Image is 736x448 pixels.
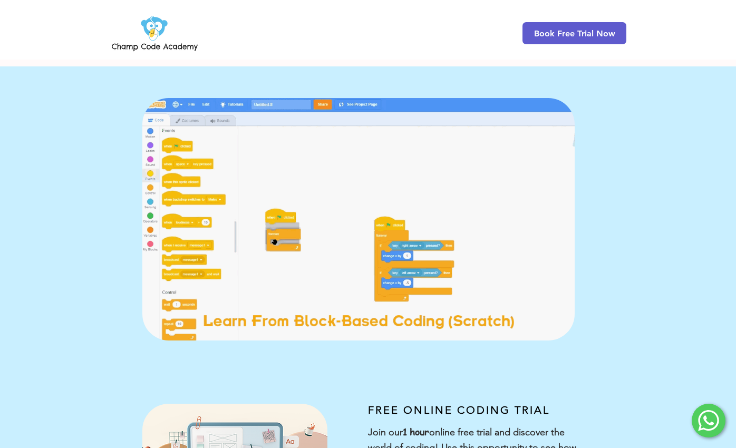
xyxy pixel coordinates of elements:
[522,22,626,44] a: Book Free Trial Now
[110,13,200,54] img: Champ Code Academy Logo PNG.png
[534,28,615,38] span: Book Free Trial Now
[403,425,429,438] span: 1 hour
[142,98,575,340] img: Champ Code Academy Roblox Video
[368,404,550,416] span: FREE ONLINE CODING TRIAL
